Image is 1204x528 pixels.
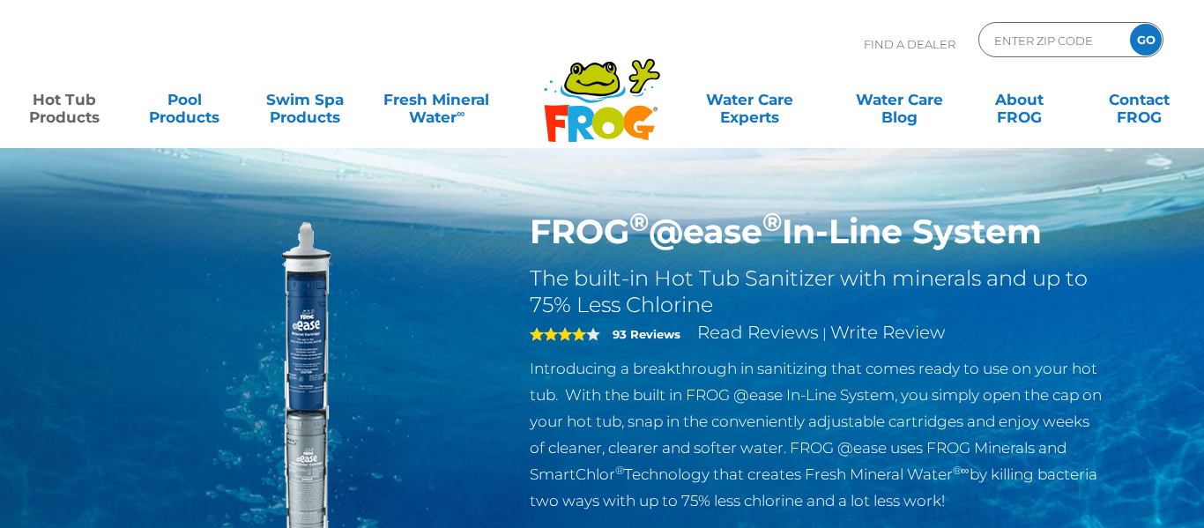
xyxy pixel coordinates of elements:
[973,82,1067,117] a: AboutFROG
[457,107,465,120] sup: ∞
[615,464,624,477] sup: ®
[1130,24,1162,56] input: GO
[530,355,1105,514] p: Introducing a breakthrough in sanitizing that comes ready to use on your hot tub. With the built ...
[822,325,827,342] span: |
[613,327,680,341] strong: 93 Reviews
[258,82,352,117] a: Swim SpaProducts
[629,206,649,237] sup: ®
[852,82,946,117] a: Water CareBlog
[18,82,111,117] a: Hot TubProducts
[530,327,586,341] span: 4
[762,206,782,237] sup: ®
[534,35,670,143] img: Frog Products Logo
[1093,82,1186,117] a: ContactFROG
[530,212,1105,252] h1: FROG @ease In-Line System
[864,22,955,66] p: Find A Dealer
[673,82,825,117] a: Water CareExperts
[953,464,970,477] sup: ®∞
[830,322,945,343] a: Write Review
[137,82,231,117] a: PoolProducts
[697,322,819,343] a: Read Reviews
[530,265,1105,318] h2: The built-in Hot Tub Sanitizer with minerals and up to 75% Less Chlorine
[378,82,495,117] a: Fresh MineralWater∞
